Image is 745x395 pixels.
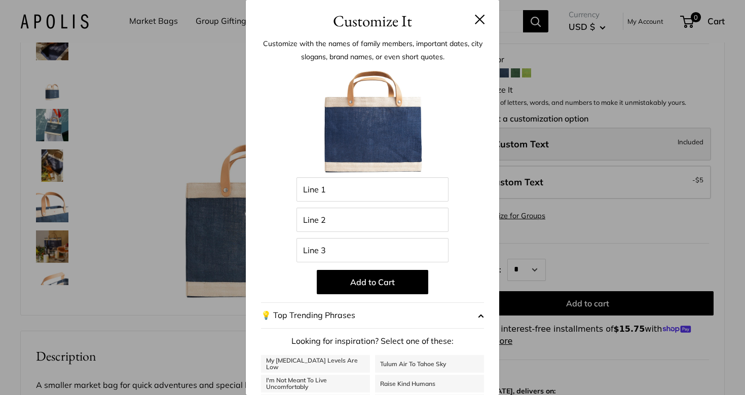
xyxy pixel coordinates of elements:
[261,334,484,349] p: Looking for inspiration? Select one of these:
[261,9,484,33] h3: Customize It
[261,375,370,392] a: I'm Not Meant To Live Uncomfortably
[317,270,428,294] button: Add to Cart
[261,355,370,373] a: My [MEDICAL_DATA] Levels Are Low
[317,66,428,177] img: BlankForCustomizer_PMB_Navy.jpg
[375,355,484,373] a: Tulum Air To Tahoe Sky
[261,37,484,63] p: Customize with the names of family members, important dates, city slogans, brand names, or even s...
[261,302,484,329] button: 💡 Top Trending Phrases
[375,375,484,392] a: Raise Kind Humans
